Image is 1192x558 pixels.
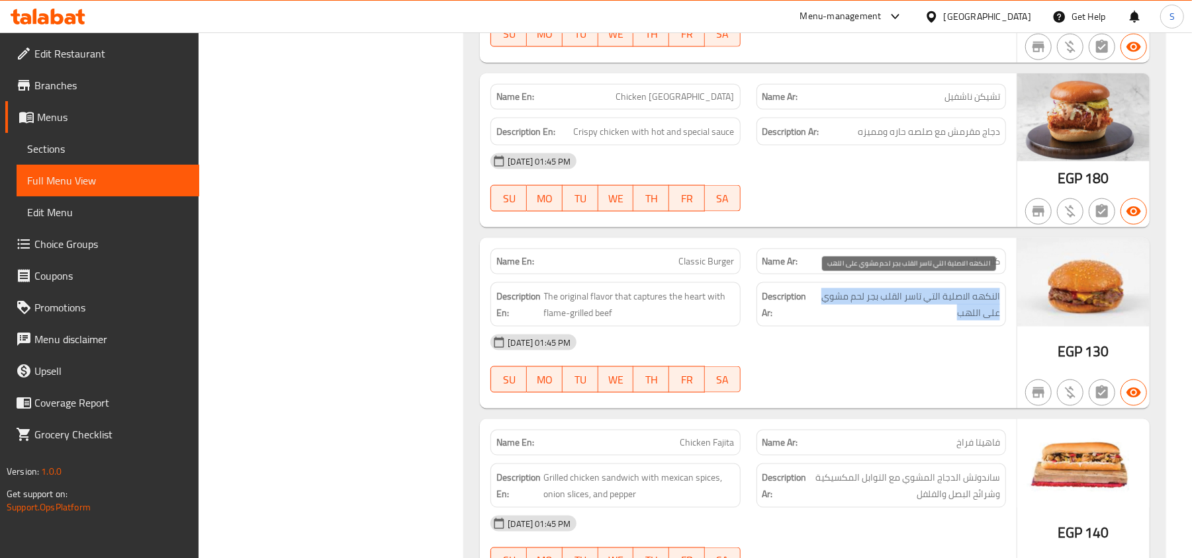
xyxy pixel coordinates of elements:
span: Grocery Checklist [34,426,189,442]
span: النكهه الاصلية التي تاسر القلب بجر لحم مشوي على اللهب [813,288,1000,321]
button: SA [705,185,741,212]
button: SA [705,20,741,47]
button: WE [598,20,634,47]
a: Coupons [5,260,199,292]
span: Crispy chicken with hot and special sauce [574,124,735,140]
span: Sections [27,141,189,157]
span: TU [568,189,593,208]
span: [DATE] 01:45 PM [502,337,576,349]
a: Promotions [5,292,199,323]
span: دجاج مقرمش مع صلصه حاره ومميزه [858,124,1000,140]
img: %D8%AA%D8%B4%D9%83%D9%8A%D9%86_%D9%86%D8%A7%D8%B4%D9%81%D9%8A%D9%84%D8%AF638955341625537691.jpg [1017,73,1150,161]
a: Menu disclaimer [5,323,199,355]
span: 1.0.0 [41,463,62,480]
span: EGP [1058,165,1082,191]
span: 180 [1085,165,1109,191]
a: Edit Restaurant [5,38,199,69]
strong: Description Ar: [762,469,807,502]
button: Purchased item [1057,34,1083,60]
button: SU [490,20,527,47]
span: TH [639,24,664,44]
button: SA [705,366,741,393]
span: TH [639,370,664,389]
span: S [1169,9,1175,24]
span: Branches [34,77,189,93]
button: MO [527,366,563,393]
span: TU [568,370,593,389]
a: Edit Menu [17,196,199,228]
span: WE [604,370,629,389]
button: TH [633,366,669,393]
a: Full Menu View [17,165,199,196]
button: TU [563,185,598,212]
button: Purchased item [1057,379,1083,406]
strong: Description Ar: [762,124,819,140]
span: Menu disclaimer [34,331,189,347]
strong: Description Ar: [762,288,810,321]
span: SA [710,189,735,208]
button: FR [669,366,705,393]
span: Coverage Report [34,395,189,411]
span: TH [639,189,664,208]
span: Choice Groups [34,236,189,252]
div: Menu-management [800,9,882,24]
span: The original flavor that captures the heart with flame-grilled beef [544,288,735,321]
a: Support.OpsPlatform [7,498,91,516]
span: Edit Menu [27,204,189,220]
span: FR [674,24,700,44]
span: Menus [37,109,189,125]
span: WE [604,24,629,44]
span: Edit Restaurant [34,46,189,61]
a: Menus [5,101,199,133]
span: SU [496,370,522,389]
span: 140 [1085,520,1109,545]
span: TU [568,24,593,44]
span: Full Menu View [27,173,189,188]
a: Branches [5,69,199,101]
img: %D9%81%D8%A7%D9%87%D9%8A%D8%AA%D8%A7_%D9%81%D8%B1%D8%A7%D8%AE638955341615361233.jpg [1017,419,1150,507]
a: Sections [17,133,199,165]
button: WE [598,366,634,393]
button: FR [669,20,705,47]
button: TU [563,20,598,47]
span: Chicken Fajita [680,436,735,450]
strong: Name Ar: [762,90,798,104]
span: Coupons [34,268,189,284]
span: Grilled chicken sandwich with mexican spices, onion slices, and pepper [543,469,734,502]
span: Upsell [34,363,189,379]
strong: Description En: [496,288,541,321]
span: EGP [1058,520,1082,545]
img: %D9%83%D9%84%D8%A7%D8%B3%D9%8A%D9%83_%D8%A8%D8%B1%D8%AC%D8%B1638955341617777729.jpg [1017,238,1150,326]
strong: Name En: [496,436,534,450]
span: Get support on: [7,485,68,502]
button: TH [633,185,669,212]
a: Upsell [5,355,199,387]
span: Promotions [34,299,189,315]
button: Not branch specific item [1025,379,1052,406]
button: MO [527,185,563,212]
button: MO [527,20,563,47]
button: FR [669,185,705,212]
a: Coverage Report [5,387,199,418]
span: SU [496,189,522,208]
button: Not branch specific item [1025,198,1052,225]
span: SU [496,24,522,44]
strong: Name Ar: [762,436,798,450]
button: TH [633,20,669,47]
span: كلاسيك برجر [953,255,1000,268]
div: [GEOGRAPHIC_DATA] [944,9,1031,24]
span: [DATE] 01:45 PM [502,518,576,530]
button: WE [598,185,634,212]
a: Grocery Checklist [5,418,199,450]
strong: Description En: [496,124,555,140]
button: TU [563,366,598,393]
span: SA [710,24,735,44]
span: Chicken [GEOGRAPHIC_DATA] [616,90,735,104]
span: فاهيتا فراخ [956,436,1000,450]
span: Classic Burger [679,255,735,268]
a: Choice Groups [5,228,199,260]
button: SU [490,366,527,393]
span: MO [532,189,557,208]
span: Version: [7,463,39,480]
span: تشيكن ناشفيل [944,90,1000,104]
